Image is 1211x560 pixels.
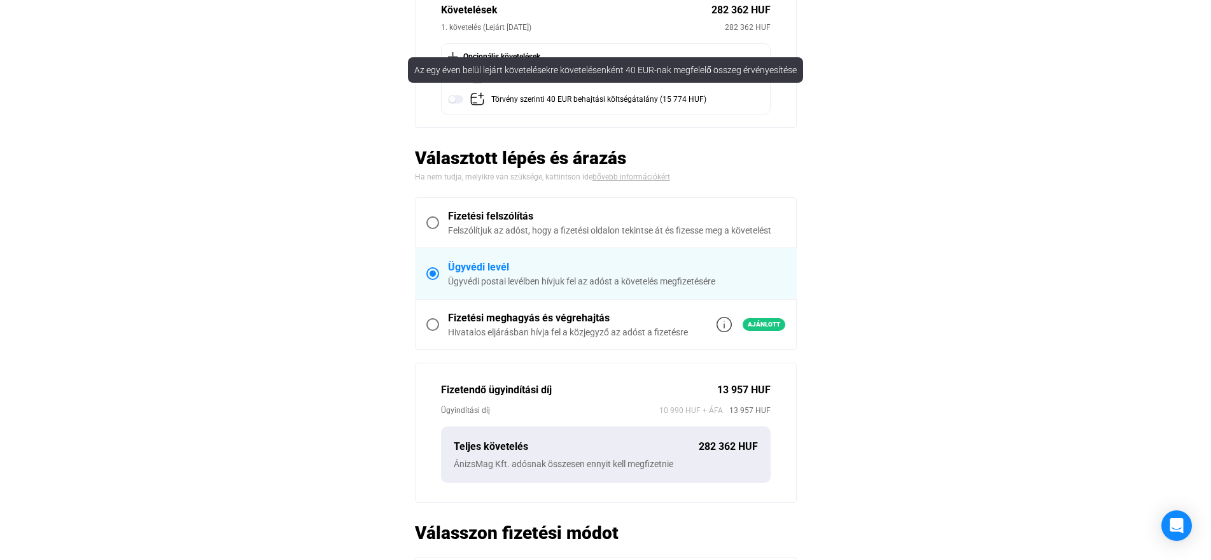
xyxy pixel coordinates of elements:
[470,92,485,107] img: add-claim
[717,317,785,332] a: info-grey-outlineAjánlott
[448,311,688,326] div: Fizetési meghagyás és végrehajtás
[441,3,711,18] div: Követelések
[1161,510,1192,541] div: Open Intercom Messenger
[454,439,699,454] div: Teljes követelés
[725,21,771,34] div: 282 362 HUF
[711,3,771,18] div: 282 362 HUF
[448,260,785,275] div: Ügyvédi levél
[448,224,785,237] div: Felszólítjuk az adóst, hogy a fizetési oldalon tekintse át és fizesse meg a követelést
[448,275,785,288] div: Ügyvédi postai levélben hívjuk fel az adóst a követelés megfizetésére
[723,404,771,417] span: 13 957 HUF
[415,147,797,169] h2: Választott lépés és árazás
[699,439,758,454] div: 282 362 HUF
[441,404,659,417] div: Ügyindítási díj
[717,317,732,332] img: info-grey-outline
[717,382,771,398] div: 13 957 HUF
[441,382,717,398] div: Fizetendő ügyindítási díj
[448,209,785,224] div: Fizetési felszólítás
[448,326,688,339] div: Hivatalos eljárásban hívja fel a közjegyző az adóst a fizetésre
[441,21,725,34] div: 1. követelés (Lejárt [DATE])
[408,57,803,83] div: Az egy éven belül lejárt követelésekre követelésenként 40 EUR-nak megfelelő összeg érvényesítése
[659,404,723,417] span: 10 990 HUF + ÁFA
[491,92,706,108] div: Törvény szerinti 40 EUR behajtási költségátalány (15 774 HUF)
[454,458,758,470] div: ÁnizsMag Kft. adósnak összesen ennyit kell megfizetnie
[415,522,797,544] h2: Válasszon fizetési módot
[592,172,670,181] a: bővebb információkért
[448,92,463,107] img: toggle-off
[415,172,592,181] span: Ha nem tudja, melyikre van szüksége, kattintson ide
[743,318,785,331] span: Ajánlott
